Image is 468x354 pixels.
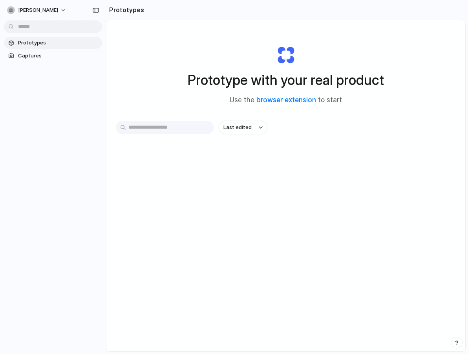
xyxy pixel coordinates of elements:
button: Last edited [219,121,267,134]
button: [PERSON_NAME] [4,4,70,17]
span: [PERSON_NAME] [18,6,58,14]
span: Use the to start [230,95,342,105]
a: Prototypes [4,37,102,49]
h2: Prototypes [106,5,144,15]
h1: Prototype with your real product [188,70,384,90]
span: Last edited [223,124,252,131]
span: Prototypes [18,39,99,47]
a: Captures [4,50,102,62]
a: browser extension [256,96,316,104]
span: Captures [18,52,99,60]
